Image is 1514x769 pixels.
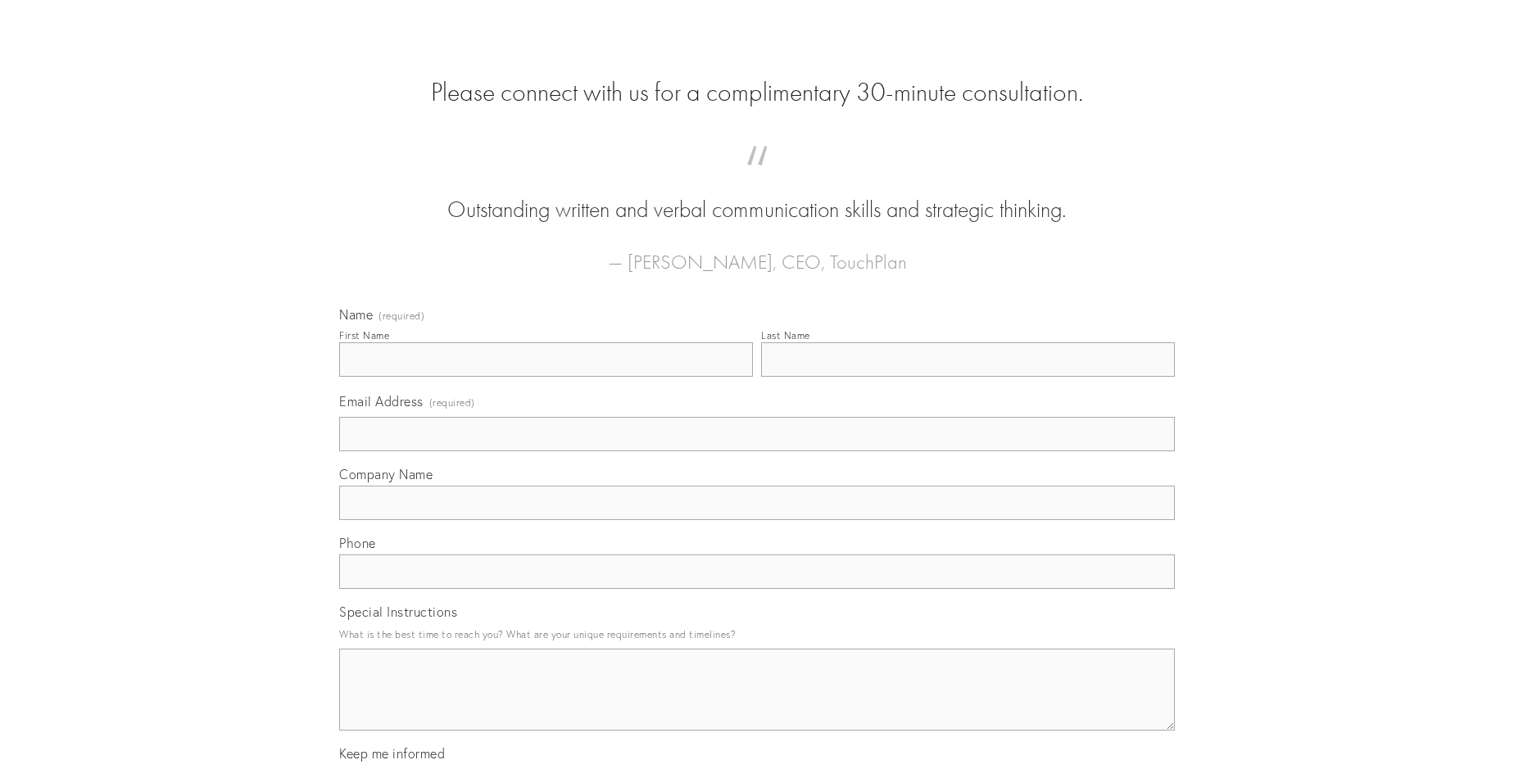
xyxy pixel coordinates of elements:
span: Company Name [339,466,433,482]
div: Last Name [761,329,810,342]
span: Phone [339,535,376,551]
p: What is the best time to reach you? What are your unique requirements and timelines? [339,623,1175,645]
figcaption: — [PERSON_NAME], CEO, TouchPlan [365,226,1149,278]
span: Email Address [339,393,424,409]
blockquote: Outstanding written and verbal communication skills and strategic thinking. [365,162,1149,226]
span: Special Instructions [339,604,457,620]
h2: Please connect with us for a complimentary 30-minute consultation. [339,77,1175,108]
span: Name [339,306,373,323]
div: First Name [339,329,389,342]
span: (required) [378,311,424,321]
span: Keep me informed [339,745,445,762]
span: “ [365,162,1149,194]
span: (required) [429,391,475,414]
